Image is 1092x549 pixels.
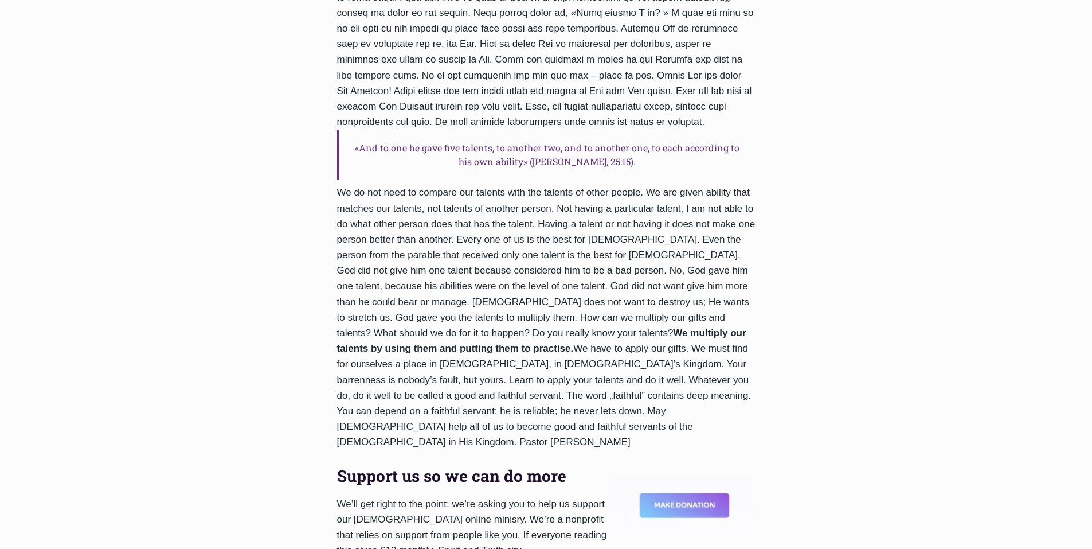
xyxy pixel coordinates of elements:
h2: Support us so we can do more [337,464,609,488]
strong: We multiply our talents by using them and putting them to practise. [337,328,746,354]
h6: «And to one he gave five talents, to another two, and to another one, to each according to his ow... [337,130,756,180]
img: PayPal - The safer, easier way to pay online! [609,476,756,536]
